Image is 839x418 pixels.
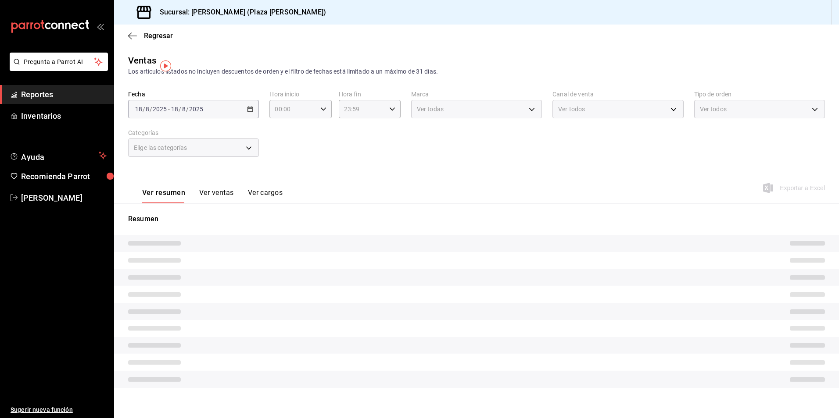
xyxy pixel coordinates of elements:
label: Hora fin [339,91,401,97]
label: Canal de venta [552,91,683,97]
span: Reportes [21,89,107,100]
button: Ver resumen [142,188,185,203]
button: open_drawer_menu [97,23,104,30]
p: Resumen [128,214,825,224]
span: / [186,106,189,113]
input: ---- [152,106,167,113]
input: -- [171,106,179,113]
span: Ver todos [558,105,585,113]
button: Ver ventas [199,188,234,203]
div: Los artículos listados no incluyen descuentos de orden y el filtro de fechas está limitado a un m... [128,67,825,76]
label: Categorías [128,130,259,136]
input: -- [145,106,150,113]
h3: Sucursal: [PERSON_NAME] (Plaza [PERSON_NAME]) [153,7,326,18]
span: Elige las categorías [134,143,187,152]
span: / [143,106,145,113]
label: Tipo de orden [694,91,825,97]
span: Inventarios [21,110,107,122]
div: navigation tabs [142,188,283,203]
input: -- [182,106,186,113]
span: Sugerir nueva función [11,405,107,414]
label: Fecha [128,91,259,97]
input: ---- [189,106,204,113]
span: Ver todas [417,105,444,113]
label: Hora inicio [269,91,331,97]
span: Pregunta a Parrot AI [24,57,94,67]
button: Pregunta a Parrot AI [10,53,108,71]
input: -- [135,106,143,113]
span: Recomienda Parrot [21,170,107,182]
button: Ver cargos [248,188,283,203]
span: [PERSON_NAME] [21,192,107,204]
button: Regresar [128,32,173,40]
label: Marca [411,91,542,97]
img: Tooltip marker [160,60,171,71]
span: Regresar [144,32,173,40]
span: Ver todos [700,105,727,113]
span: - [168,106,170,113]
span: Ayuda [21,150,95,161]
div: Ventas [128,54,156,67]
span: / [179,106,181,113]
span: / [150,106,152,113]
a: Pregunta a Parrot AI [6,64,108,73]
